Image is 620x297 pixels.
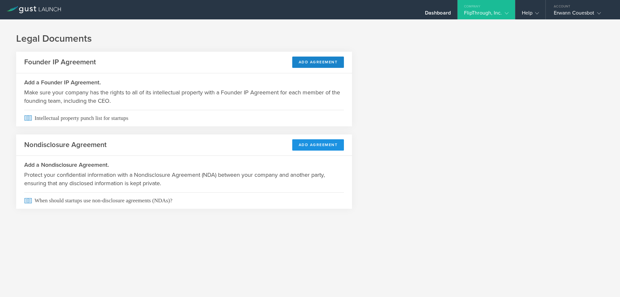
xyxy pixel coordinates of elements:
h2: Founder IP Agreement [24,58,96,67]
a: When should startups use non-disclosure agreements (NDAs)? [16,192,352,209]
iframe: Chat Widget [588,266,620,297]
h3: Add a Founder IP Agreement. [24,78,344,87]
button: Add Agreement [292,139,344,151]
div: Erwann Couesbot [554,10,609,19]
div: Help [522,10,539,19]
h1: Legal Documents [16,32,604,45]
h2: Nondisclosure Agreement [24,140,107,150]
p: Make sure your company has the rights to all of its intellectual property with a Founder IP Agree... [24,88,344,105]
a: Intellectual property punch list for startups [16,110,352,126]
div: Dashboard [425,10,451,19]
button: Add Agreement [292,57,344,68]
h3: Add a Nondisclosure Agreement. [24,161,344,169]
span: Intellectual property punch list for startups [24,110,344,126]
p: Protect your confidential information with a Nondisclosure Agreement (NDA) between your company a... [24,171,344,187]
span: When should startups use non-disclosure agreements (NDAs)? [24,192,344,209]
div: FlipThrough, Inc. [464,10,509,19]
